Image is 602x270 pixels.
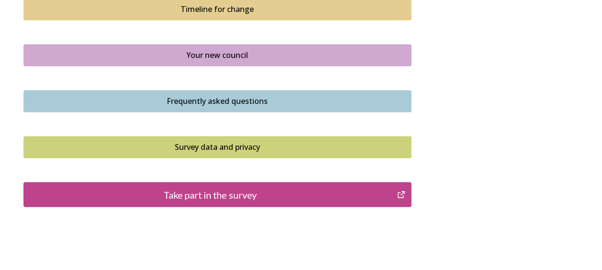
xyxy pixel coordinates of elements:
button: Your new council [23,44,411,66]
button: Take part in the survey [23,182,411,207]
button: Survey data and privacy [23,136,411,158]
div: Timeline for change [29,3,406,15]
div: Frequently asked questions [29,95,406,107]
div: Your new council [29,49,406,61]
div: Survey data and privacy [29,141,406,153]
div: Take part in the survey [29,187,392,202]
button: Frequently asked questions [23,90,411,112]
